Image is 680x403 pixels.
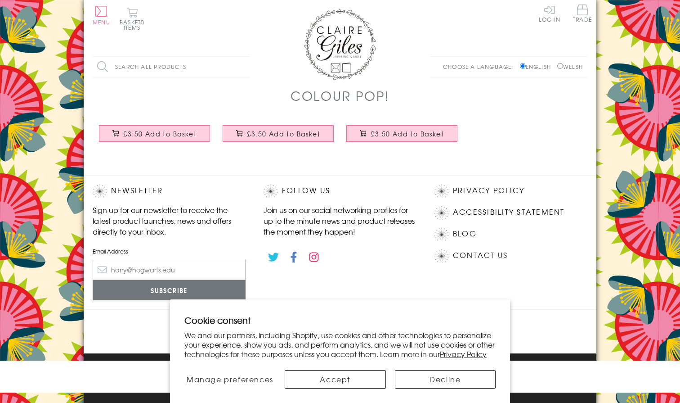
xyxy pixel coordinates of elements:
label: Email Address [93,247,246,255]
p: Sign up for our newsletter to receive the latest product launches, news and offers directly to yo... [93,204,246,237]
a: Privacy Policy [440,349,487,359]
a: Trade [573,5,592,24]
span: Menu [93,18,110,26]
button: £3.50 Add to Basket [346,125,458,142]
input: English [520,63,526,69]
input: Search all products [93,57,250,77]
input: Welsh [557,63,563,69]
h1: Colour POP! [291,86,389,105]
h2: Newsletter [93,185,246,198]
a: Birthday Card, Footballers, Happy Birthday, text foiled in shiny gold £3.50 Add to Basket [93,118,216,157]
span: Manage preferences [187,374,273,385]
input: Search [241,57,250,77]
a: Privacy Policy [453,185,524,197]
a: Blog [453,228,477,240]
input: harry@hogwarts.edu [93,260,246,280]
label: English [520,63,555,71]
button: £3.50 Add to Basket [99,125,210,142]
p: Join us on our social networking profiles for up to the minute news and product releases the mome... [264,204,416,237]
h2: Follow Us [264,185,416,198]
p: We and our partners, including Shopify, use cookies and other technologies to personalize your ex... [184,331,496,358]
a: Accessibility Statement [453,206,565,218]
button: Accept [285,370,386,389]
h2: Cookie consent [184,314,496,326]
img: Claire Giles Greetings Cards [304,9,376,80]
button: £3.50 Add to Basket [223,125,334,142]
button: Decline [395,370,496,389]
a: Log In [539,5,560,22]
span: 0 items [124,18,144,32]
span: £3.50 Add to Basket [371,129,444,138]
a: Birthday Card, Great Grandma Pink Flowers, text foiled in shiny gold £3.50 Add to Basket [340,118,464,157]
p: Choose a language: [443,63,518,71]
button: Manage preferences [184,370,276,389]
span: £3.50 Add to Basket [123,129,197,138]
input: Subscribe [93,280,246,300]
span: £3.50 Add to Basket [247,129,320,138]
a: Contact Us [453,249,508,262]
label: Welsh [557,63,583,71]
a: Birthday Card, Stars, Happy Birthday, text foiled in shiny gold £3.50 Add to Basket [216,118,340,157]
button: Basket0 items [120,7,144,30]
span: Trade [573,5,592,22]
button: Menu [93,6,110,25]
